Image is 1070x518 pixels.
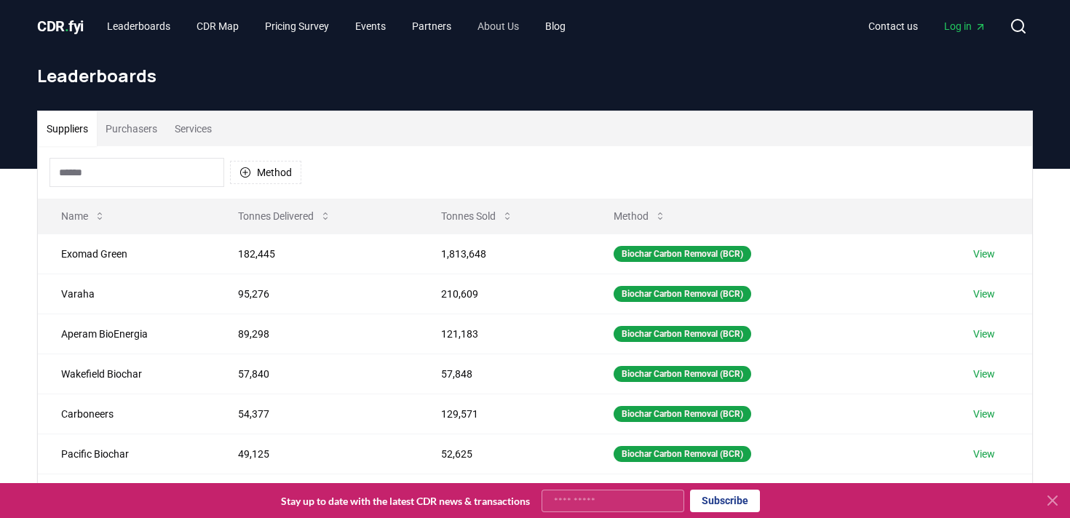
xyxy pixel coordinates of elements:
a: View [973,407,995,421]
a: Leaderboards [95,13,182,39]
span: Log in [944,19,986,33]
button: Method [230,161,301,184]
td: 182,445 [215,234,418,274]
div: Biochar Carbon Removal (BCR) [614,446,751,462]
td: 25,985 [215,474,418,514]
td: Wakefield Biochar [38,354,215,394]
a: About Us [466,13,531,39]
a: View [973,247,995,261]
div: Biochar Carbon Removal (BCR) [614,326,751,342]
nav: Main [95,13,577,39]
h1: Leaderboards [37,64,1033,87]
a: Pricing Survey [253,13,341,39]
a: View [973,327,995,341]
span: . [65,17,69,35]
div: Biochar Carbon Removal (BCR) [614,286,751,302]
a: Partners [400,13,463,39]
td: 121,183 [418,314,590,354]
td: 210,609 [418,274,590,314]
td: 95,276 [215,274,418,314]
button: Services [166,111,221,146]
a: CDR.fyi [37,16,84,36]
a: CDR Map [185,13,250,39]
td: 25,985 [418,474,590,514]
a: View [973,287,995,301]
td: 49,125 [215,434,418,474]
button: Tonnes Delivered [226,202,343,231]
a: View [973,367,995,381]
span: CDR fyi [37,17,84,35]
td: 89,298 [215,314,418,354]
button: Method [602,202,678,231]
td: 1,813,648 [418,234,590,274]
a: Blog [534,13,577,39]
button: Purchasers [97,111,166,146]
div: Biochar Carbon Removal (BCR) [614,406,751,422]
div: Biochar Carbon Removal (BCR) [614,366,751,382]
td: Aperam BioEnergia [38,314,215,354]
td: 57,848 [418,354,590,394]
button: Name [49,202,117,231]
nav: Main [857,13,998,39]
a: Events [344,13,397,39]
button: Suppliers [38,111,97,146]
td: 57,840 [215,354,418,394]
td: 52,625 [418,434,590,474]
a: Log in [932,13,998,39]
td: Pacific Biochar [38,434,215,474]
td: Carboneers [38,394,215,434]
td: Varaha [38,274,215,314]
td: 54,377 [215,394,418,434]
a: Contact us [857,13,930,39]
td: Freres Biochar [38,474,215,514]
button: Tonnes Sold [429,202,525,231]
div: Biochar Carbon Removal (BCR) [614,246,751,262]
td: Exomad Green [38,234,215,274]
a: View [973,447,995,461]
td: 129,571 [418,394,590,434]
